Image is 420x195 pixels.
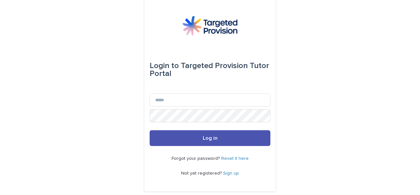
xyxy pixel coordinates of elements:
span: Not yet registered? [181,171,223,176]
button: Log in [150,130,270,146]
span: Login to [150,62,179,70]
a: Reset it here [221,156,249,161]
span: Log in [203,135,218,141]
div: Targeted Provision Tutor Portal [150,57,270,83]
span: Forgot your password? [172,156,221,161]
img: M5nRWzHhSzIhMunXDL62 [182,16,238,36]
a: Sign up [223,171,239,176]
